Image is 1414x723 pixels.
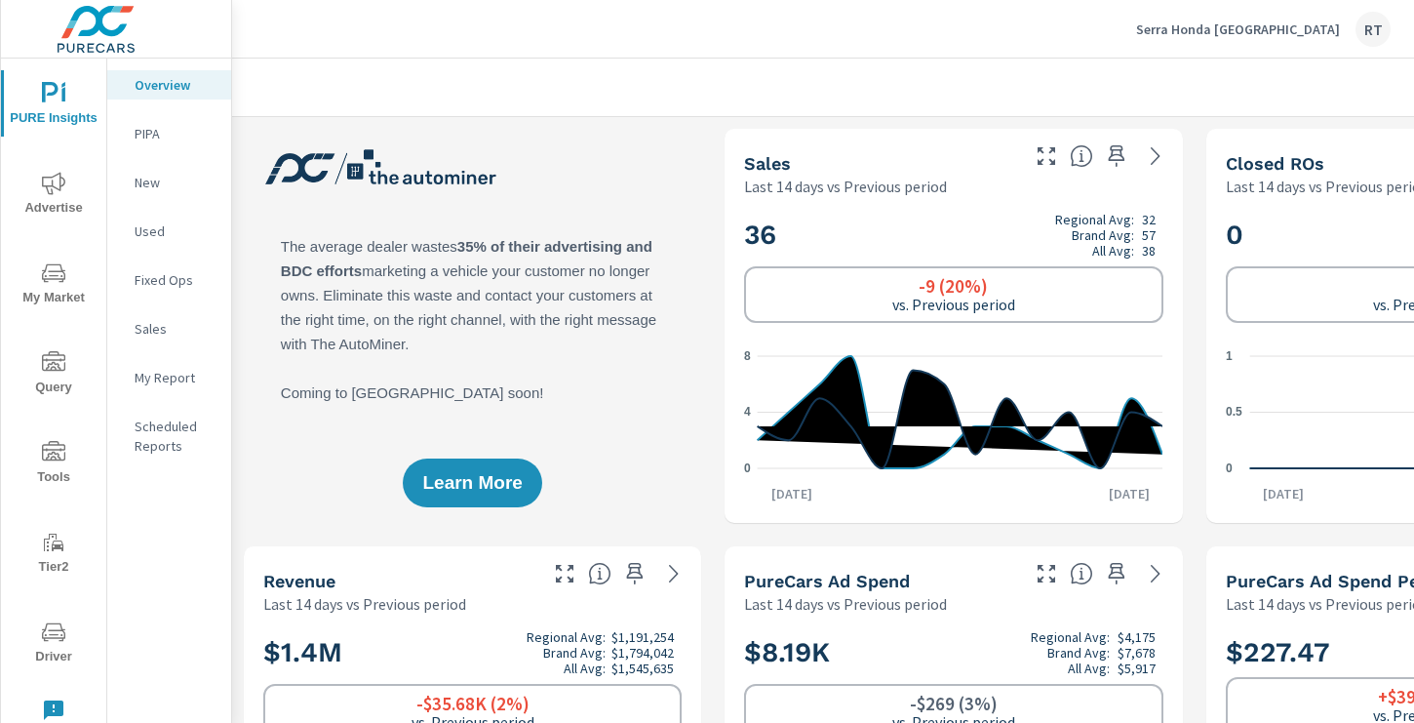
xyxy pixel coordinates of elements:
[1092,243,1134,259] p: All Avg:
[107,314,231,343] div: Sales
[1118,629,1156,645] p: $4,175
[7,621,100,668] span: Driver
[135,368,216,387] p: My Report
[1031,141,1062,172] button: Make Fullscreen
[1031,558,1062,589] button: Make Fullscreen
[658,558,689,589] a: See more details in report
[1047,645,1110,661] p: Brand Avg:
[107,119,231,148] div: PIPA
[744,629,1162,676] h2: $8.19K
[1142,243,1156,259] p: 38
[744,212,1162,259] h2: 36
[744,175,947,198] p: Last 14 days vs Previous period
[1249,484,1317,503] p: [DATE]
[1070,562,1093,585] span: Total cost of media for all PureCars channels for the selected dealership group over the selected...
[7,531,100,579] span: Tier2
[611,645,674,661] p: $1,794,042
[135,124,216,143] p: PIPA
[263,571,335,591] h5: Revenue
[744,153,791,174] h5: Sales
[7,82,100,130] span: PURE Insights
[263,592,466,616] p: Last 14 days vs Previous period
[1070,144,1093,168] span: Number of vehicles sold by the dealership over the selected date range. [Source: This data is sou...
[744,462,751,475] text: 0
[527,629,606,645] p: Regional Avg:
[107,70,231,100] div: Overview
[107,265,231,295] div: Fixed Ops
[1136,20,1340,38] p: Serra Honda [GEOGRAPHIC_DATA]
[611,629,674,645] p: $1,191,254
[135,270,216,290] p: Fixed Ops
[1226,153,1324,174] h5: Closed ROs
[7,351,100,399] span: Query
[1055,212,1134,227] p: Regional Avg:
[1355,12,1391,47] div: RT
[1226,462,1233,475] text: 0
[107,168,231,197] div: New
[744,349,751,363] text: 8
[7,172,100,220] span: Advertise
[1095,484,1163,503] p: [DATE]
[1140,558,1171,589] a: See more details in report
[422,474,522,492] span: Learn More
[135,319,216,339] p: Sales
[1101,558,1132,589] span: Save this to your personalized report
[135,221,216,241] p: Used
[1226,406,1242,420] text: 0.5
[403,459,541,507] button: Learn More
[619,558,650,589] span: Save this to your personalized report
[744,406,751,420] text: 4
[611,661,674,676] p: $1,545,635
[1101,141,1132,172] span: Save this to your personalized report
[1142,212,1156,227] p: 32
[1118,661,1156,676] p: $5,917
[1072,227,1134,243] p: Brand Avg:
[1140,141,1171,172] a: See more details in report
[107,363,231,392] div: My Report
[588,562,611,585] span: Total sales revenue over the selected date range. [Source: This data is sourced from the dealer’s...
[1031,629,1110,645] p: Regional Avg:
[7,261,100,309] span: My Market
[1118,645,1156,661] p: $7,678
[263,629,682,676] h2: $1.4M
[107,412,231,461] div: Scheduled Reports
[543,645,606,661] p: Brand Avg:
[549,558,580,589] button: Make Fullscreen
[107,217,231,246] div: Used
[744,592,947,616] p: Last 14 days vs Previous period
[1068,661,1110,676] p: All Avg:
[135,417,216,456] p: Scheduled Reports
[910,694,998,713] h6: -$269 (3%)
[7,441,100,489] span: Tools
[1142,227,1156,243] p: 57
[135,75,216,95] p: Overview
[416,694,530,713] h6: -$35.68K (2%)
[744,571,910,591] h5: PureCars Ad Spend
[564,661,606,676] p: All Avg:
[892,296,1015,313] p: vs. Previous period
[758,484,826,503] p: [DATE]
[135,173,216,192] p: New
[1226,349,1233,363] text: 1
[919,276,988,296] h6: -9 (20%)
